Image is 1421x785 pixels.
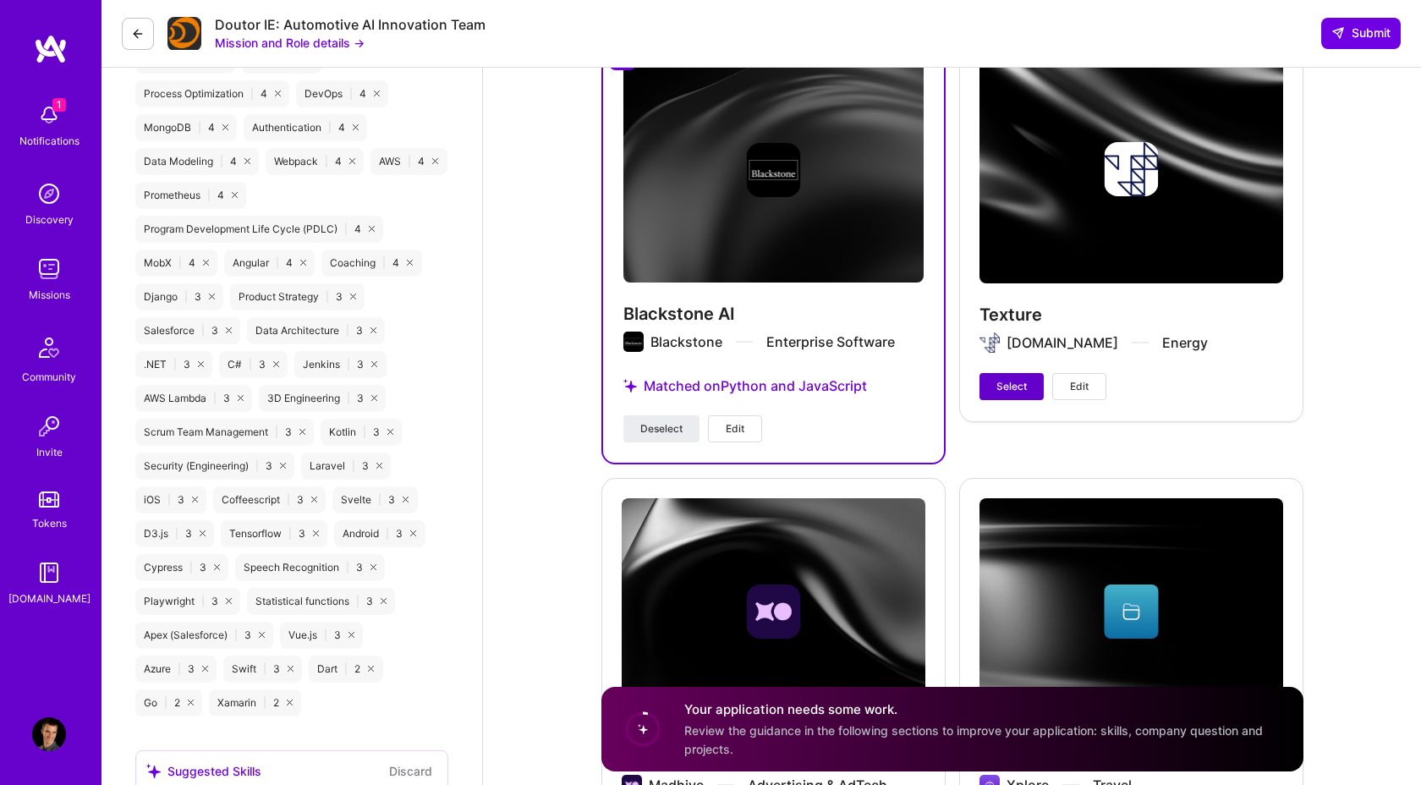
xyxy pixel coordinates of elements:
div: Azure 3 [135,656,217,683]
div: .NET 3 [135,351,212,378]
div: Kotlin 3 [321,419,402,446]
span: | [173,358,177,371]
i: icon Close [259,632,265,638]
img: divider [736,341,753,343]
button: Edit [708,415,762,442]
div: Angular 4 [224,250,315,277]
div: Swift 3 [223,656,302,683]
div: Authentication 4 [244,114,367,141]
span: | [189,561,193,574]
div: Dart 2 [309,656,382,683]
span: | [349,87,353,101]
span: Submit [1331,25,1391,41]
span: | [275,425,278,439]
span: | [250,87,254,101]
span: | [184,290,188,304]
i: icon Close [374,91,380,96]
i: icon Close [432,158,438,164]
img: teamwork [32,252,66,286]
span: | [167,493,171,507]
span: | [198,121,201,134]
i: icon Close [238,395,244,401]
div: Matched on Python and JavaScript [623,357,924,415]
button: Deselect [623,415,700,442]
span: | [325,155,328,168]
span: | [324,629,327,642]
i: icon Close [226,327,232,333]
i: icon Close [371,361,377,367]
div: Android 3 [334,520,425,547]
i: icon Close [226,598,232,604]
div: Playwright 3 [135,588,240,615]
button: Select [979,373,1044,400]
div: C# 3 [219,351,288,378]
div: MobX 4 [135,250,217,277]
i: icon Close [403,497,409,502]
i: icon Close [222,124,228,130]
i: icon Close [348,632,354,638]
div: Blackstone Enterprise Software [650,332,895,351]
div: Laravel 3 [301,453,391,480]
span: | [263,696,266,710]
img: User Avatar [32,717,66,751]
span: | [276,256,279,270]
span: | [178,256,182,270]
div: Doutor IE: Automotive AI Innovation Team [215,16,486,34]
i: icon Close [192,497,198,502]
i: icon Close [353,124,359,130]
button: Discard [384,761,437,781]
i: icon Close [300,260,306,266]
div: D3.js 3 [135,520,214,547]
span: Select [996,379,1027,394]
div: 3D Engineering 3 [259,385,386,412]
i: icon Close [370,327,376,333]
img: tokens [39,491,59,508]
i: icon Close [313,530,319,536]
span: 1 [52,98,66,112]
i: icon Close [280,463,286,469]
span: Review the guidance in the following sections to improve your application: skills, company questi... [684,724,1263,756]
i: icon Close [200,530,206,536]
div: Jenkins 3 [294,351,386,378]
i: icon SendLight [1331,26,1345,40]
div: AWS 4 [370,148,447,175]
img: Invite [32,409,66,443]
i: icon Close [387,429,393,435]
div: Security (Engineering) 3 [135,453,294,480]
h4: Your application needs some work. [684,701,1283,719]
img: guide book [32,556,66,590]
img: Company Logo [167,17,201,50]
span: | [386,527,389,541]
img: logo [34,34,68,64]
div: Discovery [25,211,74,228]
div: Notifications [19,132,80,150]
span: | [382,256,386,270]
i: icon Close [232,192,238,198]
span: Edit [1070,379,1089,394]
span: | [346,324,349,338]
i: icon Close [288,666,294,672]
div: Vue.js 3 [280,622,363,649]
i: icon Close [368,666,374,672]
span: | [356,595,359,608]
div: Cypress 3 [135,554,228,581]
span: | [347,358,350,371]
div: AWS Lambda 3 [135,385,252,412]
img: discovery [32,177,66,211]
button: Submit [1321,18,1401,48]
span: | [344,662,348,676]
span: | [249,358,252,371]
i: icon Close [381,598,387,604]
div: Go 2 [135,689,202,716]
img: Community [29,327,69,368]
span: | [288,527,292,541]
div: MongoDB 4 [135,114,237,141]
div: Prometheus 4 [135,182,246,209]
span: | [207,189,211,202]
div: Apex (Salesforce) 3 [135,622,273,649]
button: Mission and Role details → [215,34,365,52]
div: Process Optimization 4 [135,80,289,107]
span: | [201,324,205,338]
div: Statistical functions 3 [247,588,395,615]
i: icon Close [371,395,377,401]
